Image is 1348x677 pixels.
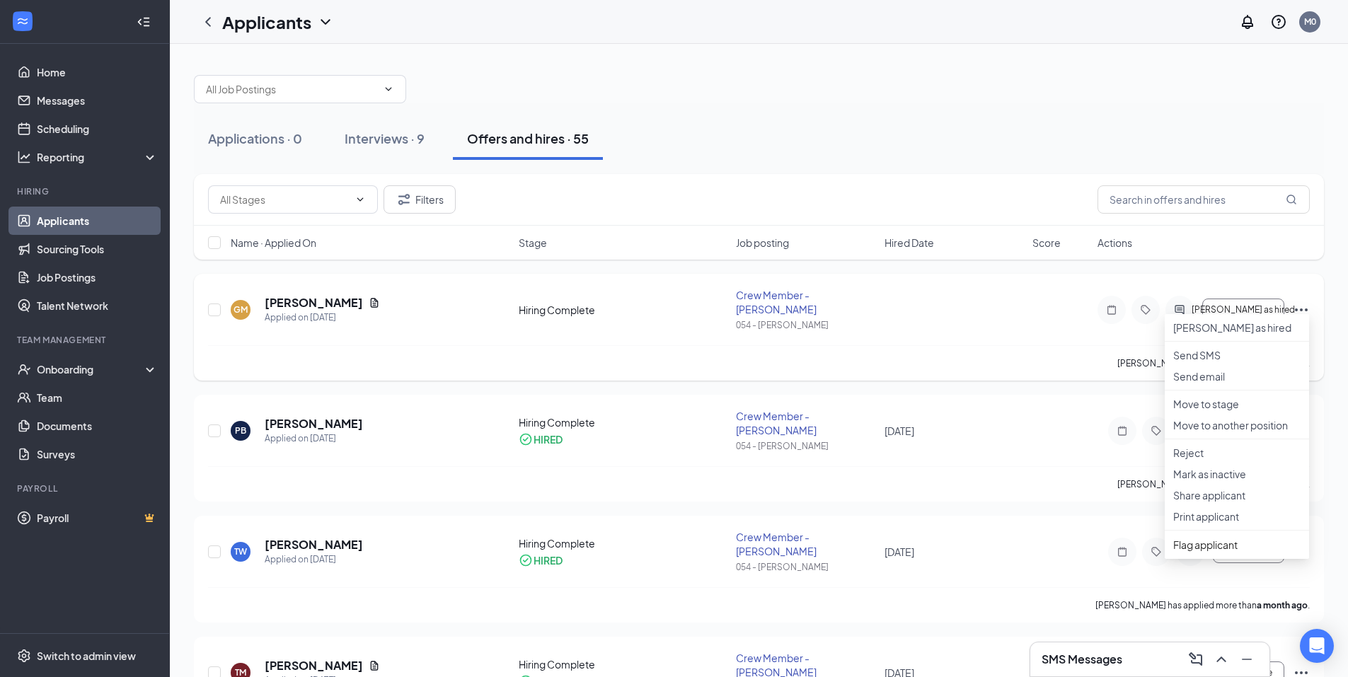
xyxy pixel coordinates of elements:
[1032,236,1061,250] span: Score
[519,236,547,250] span: Stage
[200,13,217,30] svg: ChevronLeft
[885,545,914,558] span: [DATE]
[37,291,158,320] a: Talent Network
[1304,16,1316,28] div: M0
[1239,13,1256,30] svg: Notifications
[1202,299,1284,321] button: [PERSON_NAME] as hired
[1238,651,1255,668] svg: Minimize
[355,194,366,205] svg: ChevronDown
[17,362,31,376] svg: UserCheck
[519,657,728,671] div: Hiring Complete
[1095,599,1310,611] p: [PERSON_NAME] has applied more than .
[231,236,316,250] span: Name · Applied On
[17,334,155,346] div: Team Management
[17,185,155,197] div: Hiring
[467,129,589,147] div: Offers and hires · 55
[384,185,456,214] button: Filter Filters
[885,236,934,250] span: Hired Date
[736,319,875,331] div: 054 - [PERSON_NAME]
[220,192,349,207] input: All Stages
[1148,546,1165,557] svg: Tag
[1103,304,1120,316] svg: Note
[1117,478,1310,490] p: [PERSON_NAME] has applied more than .
[1137,304,1154,316] svg: Tag
[37,58,158,86] a: Home
[1187,651,1204,668] svg: ComposeMessage
[222,10,311,34] h1: Applicants
[1192,305,1295,315] span: [PERSON_NAME] as hired
[265,295,363,311] h5: [PERSON_NAME]
[206,81,377,97] input: All Job Postings
[265,537,363,552] h5: [PERSON_NAME]
[396,191,413,208] svg: Filter
[519,432,533,446] svg: CheckmarkCircle
[17,150,31,164] svg: Analysis
[265,311,380,325] div: Applied on [DATE]
[369,297,380,308] svg: Document
[1042,652,1122,667] h3: SMS Messages
[37,383,158,412] a: Team
[1114,425,1131,436] svg: Note
[37,235,158,263] a: Sourcing Tools
[1213,651,1230,668] svg: ChevronUp
[1235,648,1258,671] button: Minimize
[37,412,158,440] a: Documents
[383,83,394,95] svg: ChevronDown
[1114,546,1131,557] svg: Note
[317,13,334,30] svg: ChevronDown
[519,303,728,317] div: Hiring Complete
[1098,185,1310,214] input: Search in offers and hires
[1210,648,1233,671] button: ChevronUp
[1185,648,1207,671] button: ComposeMessage
[37,207,158,235] a: Applicants
[1293,301,1310,318] svg: Ellipses
[885,424,914,437] span: [DATE]
[519,553,533,567] svg: CheckmarkCircle
[1171,304,1188,316] svg: ActiveChat
[234,303,248,316] div: GM
[235,424,246,436] div: PB
[519,415,728,429] div: Hiring Complete
[736,561,875,573] div: 054 - [PERSON_NAME]
[736,288,875,316] div: Crew Member - [PERSON_NAME]
[1257,600,1308,611] b: a month ago
[1270,13,1287,30] svg: QuestionInfo
[534,553,563,567] div: HIRED
[37,649,136,663] div: Switch to admin view
[37,504,158,532] a: PayrollCrown
[369,660,380,671] svg: Document
[345,129,425,147] div: Interviews · 9
[208,129,302,147] div: Applications · 0
[1117,357,1310,369] p: [PERSON_NAME] has applied more than .
[736,530,875,558] div: Crew Member - [PERSON_NAME]
[1098,236,1132,250] span: Actions
[519,536,728,550] div: Hiring Complete
[16,14,30,28] svg: WorkstreamLogo
[17,649,31,663] svg: Settings
[736,409,875,437] div: Crew Member - [PERSON_NAME]
[37,263,158,291] a: Job Postings
[37,86,158,115] a: Messages
[37,115,158,143] a: Scheduling
[265,552,363,567] div: Applied on [DATE]
[736,440,875,452] div: 054 - [PERSON_NAME]
[37,150,159,164] div: Reporting
[234,545,247,557] div: TW
[1286,194,1297,205] svg: MagnifyingGlass
[17,482,155,494] div: Payroll
[534,432,563,446] div: HIRED
[37,362,146,376] div: Onboarding
[265,658,363,673] h5: [PERSON_NAME]
[736,236,789,250] span: Job posting
[1300,629,1334,663] div: Open Intercom Messenger
[1148,425,1165,436] svg: Tag
[265,416,363,432] h5: [PERSON_NAME]
[137,15,151,29] svg: Collapse
[37,440,158,468] a: Surveys
[265,432,363,446] div: Applied on [DATE]
[1173,320,1301,335] p: [PERSON_NAME] as hired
